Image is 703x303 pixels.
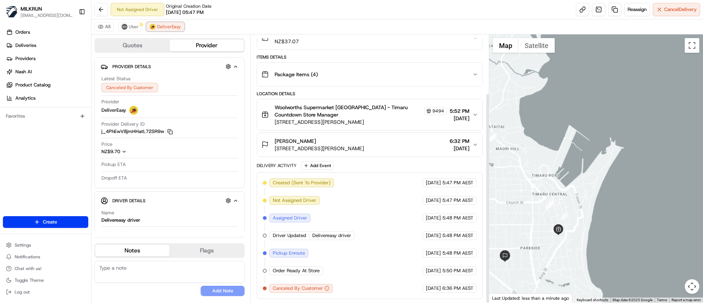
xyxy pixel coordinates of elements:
span: NZ$37.07 [275,38,299,45]
button: Provider Details [101,60,238,73]
span: Nash AI [15,69,32,75]
button: Show street map [493,38,518,53]
span: Deliveries [15,42,36,49]
a: Report a map error [672,298,701,302]
span: [STREET_ADDRESS][PERSON_NAME] [275,118,446,126]
a: Product Catalog [3,79,91,91]
span: Providers [15,55,36,62]
span: 5:47 PM AEST [442,180,473,186]
img: uber-new-logo.jpeg [122,24,127,30]
span: Analytics [15,95,36,101]
button: j_4PhEwV8jmHHatL72SR9w [101,128,173,135]
a: Open this area in Google Maps (opens a new window) [491,293,515,303]
div: Location Details [257,91,483,97]
div: Items Details [257,54,483,60]
button: Show satellite imagery [518,38,555,53]
span: Assigned Driver [273,215,307,221]
a: Orders [3,26,91,38]
button: Provider [170,40,244,51]
span: [DATE] [426,285,441,292]
span: Cancel Delivery [664,6,697,13]
button: Log out [3,287,88,297]
div: 4 [489,133,497,141]
img: delivereasy_logo.png [150,24,156,30]
button: Quotes [95,40,170,51]
span: Reassign [628,6,647,13]
a: Nash AI [3,66,91,78]
span: 5:48 PM AEST [442,250,473,256]
span: 5:47 PM AEST [442,197,473,204]
span: Delivereasy driver [312,232,351,239]
span: NZ$9.70 [101,148,120,155]
span: 9494 [432,108,444,114]
span: DeliverEasy [157,24,181,30]
div: 3 [546,200,554,208]
span: [DATE] 05:47 PM [166,9,204,16]
span: Woolworths Supermarket [GEOGRAPHIC_DATA] - Timaru Countdown Store Manager [275,104,422,118]
button: Woolworths Supermarket [GEOGRAPHIC_DATA] - Timaru Countdown Store Manager9494[STREET_ADDRESS][PER... [257,99,482,130]
div: Delivereasy driver [101,217,140,223]
button: Toggle Theme [3,275,88,285]
span: Settings [15,242,31,248]
span: [DATE] [426,215,441,221]
span: 5:50 PM AEST [442,267,473,274]
span: [DATE] [426,197,441,204]
span: Driver Details [112,198,145,204]
button: Create [3,216,88,228]
span: Provider Delivery ID [101,121,145,128]
span: Orders [15,29,30,36]
button: Add Event [301,161,334,170]
span: Driver Updated [273,232,306,239]
button: Package Items (4) [257,63,482,86]
span: 6:32 PM [450,137,469,145]
button: MILKRUN [21,5,42,12]
span: Order Ready At Store [273,267,320,274]
span: [PERSON_NAME] [275,137,316,145]
span: Map data ©2025 Google [613,298,652,302]
span: Package Items ( 4 ) [275,71,318,78]
span: Price [101,141,112,148]
span: Provider [101,99,119,105]
span: Pickup Enroute [273,250,305,256]
span: Pickup ETA [101,161,126,168]
span: Uber [129,24,139,30]
button: Chat with us! [3,263,88,274]
span: 5:48 PM AEST [442,215,473,221]
span: Chat with us! [15,266,41,271]
button: MILKRUNMILKRUN[EMAIL_ADDRESS][DOMAIN_NAME] [3,3,76,21]
a: Providers [3,53,91,64]
button: Settings [3,240,88,250]
button: Uber [118,22,142,31]
span: Dropoff ETA [101,175,127,181]
span: Provider Details [112,64,151,70]
span: Product Catalog [15,82,51,88]
a: Terms (opens in new tab) [657,298,667,302]
div: Last Updated: less than a minute ago [489,293,572,303]
button: CancelDelivery [653,3,700,16]
span: Notifications [15,254,40,260]
div: 5 [487,133,495,141]
span: Created (Sent To Provider) [273,180,331,186]
span: [DATE] [426,267,441,274]
span: Toggle Theme [15,277,44,283]
div: 2 [545,198,553,206]
span: Phone Number [101,230,134,236]
span: Create [43,219,57,225]
button: Toggle fullscreen view [685,38,699,53]
img: Google [491,293,515,303]
span: Latest Status [101,75,130,82]
button: Notifications [3,252,88,262]
span: 5:48 PM AEST [442,232,473,239]
button: Driver Details [101,195,238,207]
button: [EMAIL_ADDRESS][DOMAIN_NAME] [21,12,73,18]
div: Delivery Activity [257,163,297,169]
span: 5:52 PM [450,107,469,115]
span: [STREET_ADDRESS][PERSON_NAME] [275,145,364,152]
span: [DATE] [450,115,469,122]
span: [DATE] [426,232,441,239]
button: All [94,22,114,31]
button: Map camera controls [685,279,699,294]
button: Keyboard shortcuts [577,298,608,303]
button: DeliverEasy [146,22,184,31]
